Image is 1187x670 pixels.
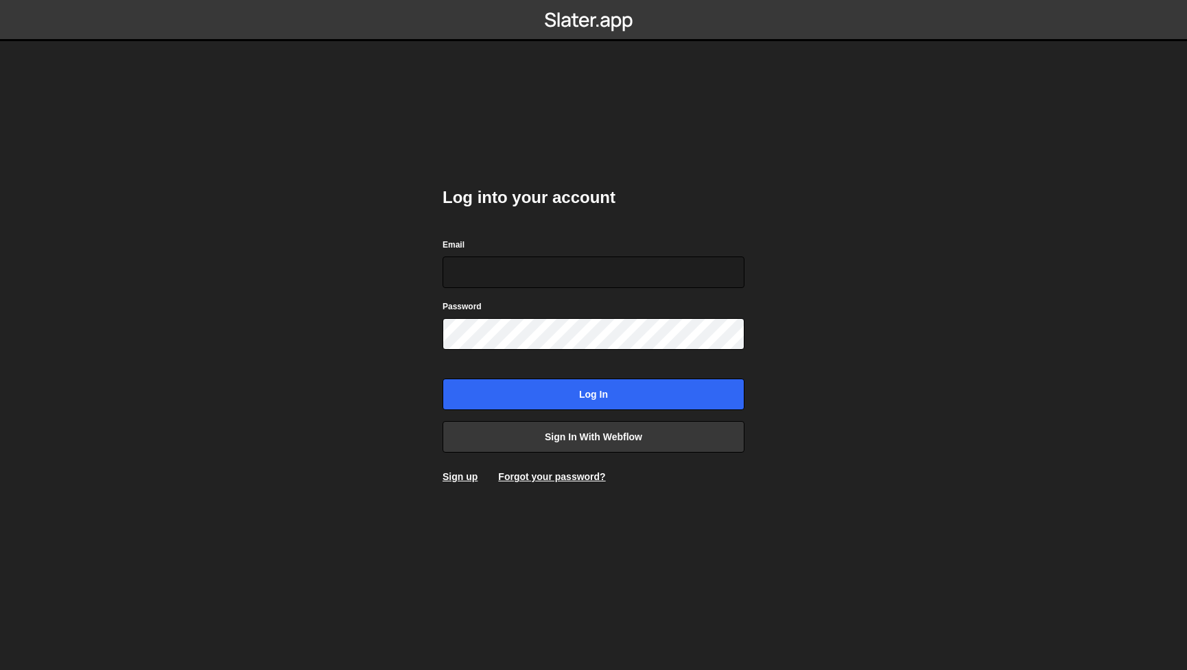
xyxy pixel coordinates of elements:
[443,300,482,313] label: Password
[443,471,478,482] a: Sign up
[443,421,744,453] a: Sign in with Webflow
[443,238,465,252] label: Email
[443,187,744,208] h2: Log into your account
[443,379,744,410] input: Log in
[498,471,605,482] a: Forgot your password?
